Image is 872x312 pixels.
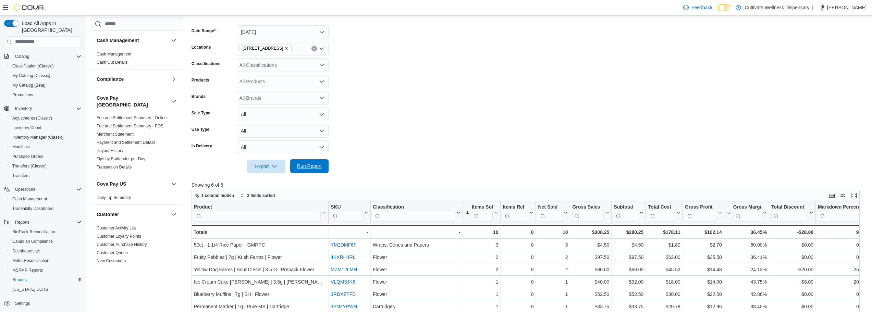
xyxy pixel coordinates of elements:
[771,204,813,221] button: Total Discount
[685,241,722,249] div: $2.70
[12,287,48,292] span: [US_STATE] CCRS
[10,204,82,213] span: Traceabilty Dashboard
[97,164,132,170] span: Transaction Details
[192,143,212,149] label: Is Delivery
[91,194,183,204] div: Cova Pay US
[331,254,355,260] a: 4KXRH4RL
[284,46,288,50] button: Remove 794 E. Main Street, Tupelo, MS, 38804 from selection in this group
[331,291,356,297] a: 3RDXZTFD
[10,276,29,284] a: Reports
[648,204,680,221] button: Total Cost
[170,97,178,105] button: Cova Pay [GEOGRAPHIC_DATA]
[10,266,82,274] span: MSPMP Reports
[503,265,533,274] div: 0
[97,258,126,264] span: New Customers
[297,163,322,170] span: Run Report
[97,37,168,44] button: Cash Management
[7,123,84,133] button: Inventory Count
[685,253,722,261] div: $35.50
[97,148,123,153] span: Payout History
[818,204,864,210] div: Markdown Percent
[373,290,460,298] div: Flower
[12,135,64,140] span: Inventory Manager (Classic)
[12,277,27,283] span: Reports
[97,76,168,83] button: Compliance
[733,204,761,221] div: Gross Margin
[1,298,84,308] button: Settings
[194,253,326,261] div: Fruity Pebbles | 7g | Kush Farms | Flower
[850,191,858,200] button: Enter fullscreen
[194,265,326,274] div: Yellow Dog Farms | Sour Diesel | 3.5 G | Prepack Flower
[726,241,767,249] div: 60.00%
[503,228,533,236] div: 0
[237,140,329,154] button: All
[465,228,498,236] div: 10
[1,185,84,194] button: Operations
[10,285,82,294] span: Washington CCRS
[818,278,870,286] div: 20.00%
[818,253,870,261] div: 0.00%
[97,95,168,108] h3: Cova Pay [GEOGRAPHIC_DATA]
[12,218,32,226] button: Reports
[97,51,131,57] span: Cash Management
[465,265,498,274] div: 2
[373,241,460,249] div: Wraps, Cones and Papers
[12,63,54,69] span: Classification (Classic)
[331,228,368,236] div: -
[828,191,836,200] button: Keyboard shortcuts
[331,304,357,309] a: 3PN2YPWN
[771,228,813,236] div: -$28.00
[818,204,870,221] button: Markdown Percent
[726,253,767,261] div: 36.41%
[10,162,82,170] span: Transfers (Classic)
[7,80,84,90] button: My Catalog (Beta)
[373,204,460,221] button: Classification
[194,204,326,221] button: Product
[12,299,33,308] a: Settings
[10,114,82,122] span: Adjustments (Classic)
[97,180,168,187] button: Cova Pay US
[12,154,44,159] span: Purchase Orders
[12,196,47,202] span: Cash Management
[7,113,84,123] button: Adjustments (Classic)
[10,172,32,180] a: Transfers
[97,250,128,255] a: Customer Queue
[192,182,867,188] p: Showing 6 of 6
[10,237,82,246] span: Canadian Compliance
[10,81,82,89] span: My Catalog (Beta)
[1,104,84,113] button: Inventory
[97,226,136,230] a: Customer Activity List
[251,160,281,173] span: Export
[319,79,324,84] button: Open list of options
[10,143,82,151] span: Manifests
[319,46,324,51] button: Open list of options
[503,253,533,261] div: 0
[471,204,493,210] div: Items Sold
[15,54,29,59] span: Catalog
[12,125,41,130] span: Inventory Count
[7,161,84,171] button: Transfers (Classic)
[7,237,84,246] button: Canadian Compliance
[192,77,209,83] label: Products
[812,3,813,12] p: |
[12,267,43,273] span: MSPMP Reports
[12,258,49,263] span: Metrc Reconciliation
[818,241,870,249] div: 0.00%
[247,193,275,198] span: 2 fields sorted
[465,241,498,249] div: 3
[7,194,84,204] button: Cash Management
[733,204,761,210] div: Gross Margin
[373,278,460,286] div: Flower
[503,204,528,210] div: Items Ref
[503,204,533,221] button: Items Ref
[97,124,163,128] a: Fee and Settlement Summary - POS
[538,241,568,249] div: 3
[572,253,609,261] div: $97.50
[192,45,211,50] label: Locations
[237,191,278,200] button: 2 fields sorted
[12,185,82,194] span: Operations
[614,204,638,210] div: Subtotal
[7,256,84,265] button: Metrc Reconciliation
[91,50,183,69] div: Cash Management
